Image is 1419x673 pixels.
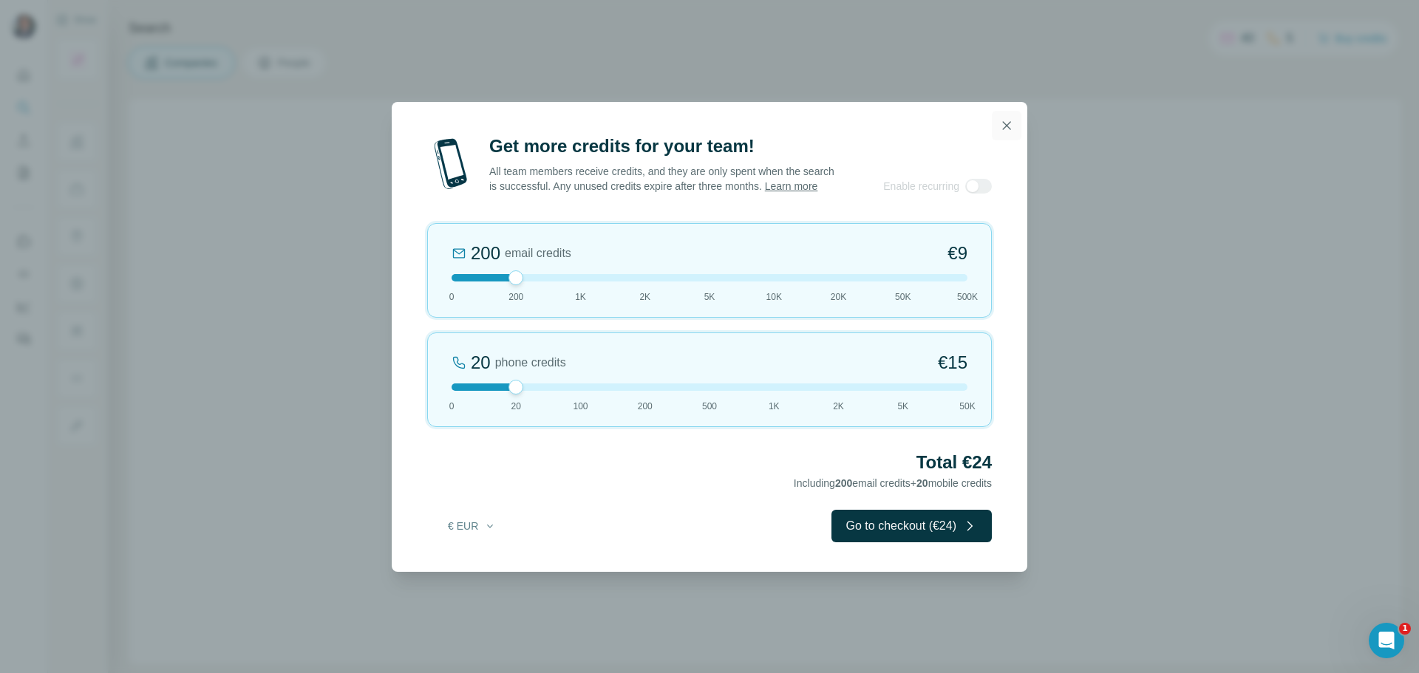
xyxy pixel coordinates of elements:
[638,400,653,413] span: 200
[959,400,975,413] span: 50K
[427,134,474,194] img: mobile-phone
[938,351,967,375] span: €15
[449,290,455,304] span: 0
[916,477,928,489] span: 20
[883,179,959,194] span: Enable recurring
[947,242,967,265] span: €9
[702,400,717,413] span: 500
[957,290,978,304] span: 500K
[508,290,523,304] span: 200
[794,477,992,489] span: Including email credits + mobile credits
[573,400,588,413] span: 100
[495,354,566,372] span: phone credits
[831,290,846,304] span: 20K
[704,290,715,304] span: 5K
[427,451,992,474] h2: Total €24
[835,477,852,489] span: 200
[897,400,908,413] span: 5K
[769,400,780,413] span: 1K
[831,510,992,542] button: Go to checkout (€24)
[471,351,491,375] div: 20
[1399,623,1411,635] span: 1
[639,290,650,304] span: 2K
[575,290,586,304] span: 1K
[449,400,455,413] span: 0
[505,245,571,262] span: email credits
[438,513,506,539] button: € EUR
[489,164,836,194] p: All team members receive credits, and they are only spent when the search is successful. Any unus...
[471,242,500,265] div: 200
[765,180,818,192] a: Learn more
[833,400,844,413] span: 2K
[1369,623,1404,658] iframe: Intercom live chat
[766,290,782,304] span: 10K
[895,290,911,304] span: 50K
[511,400,521,413] span: 20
